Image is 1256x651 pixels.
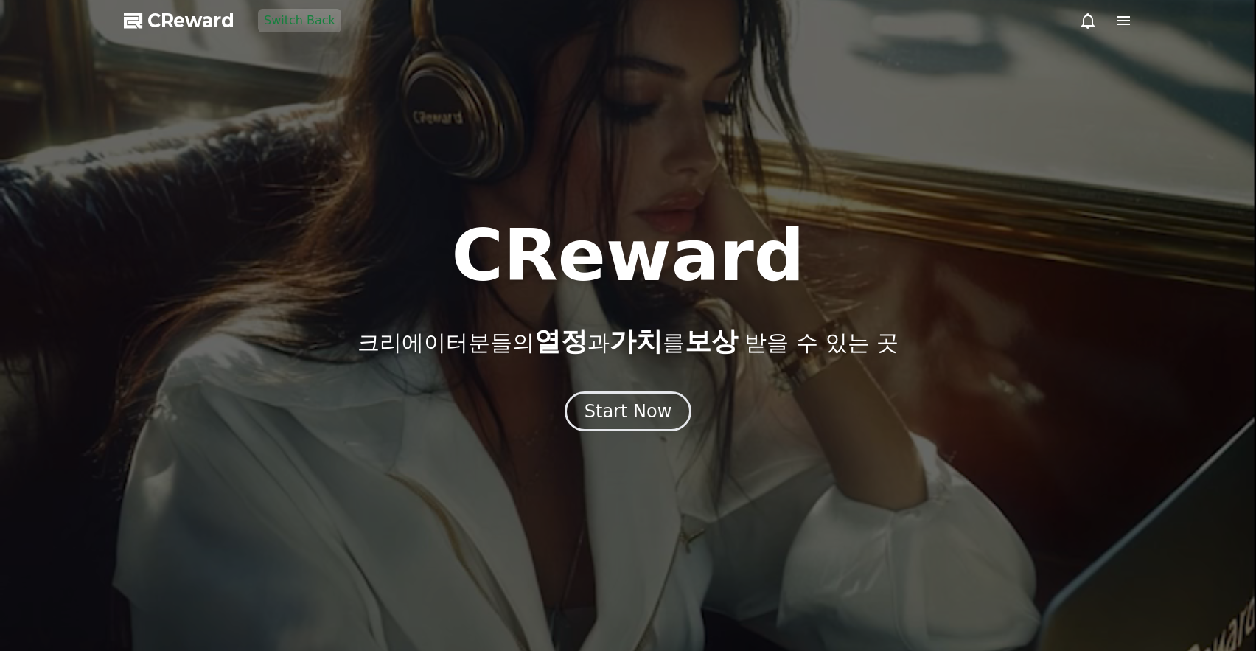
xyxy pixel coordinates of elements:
[357,327,899,356] p: 크리에이터분들의 과 를 받을 수 있는 곳
[565,391,692,431] button: Start Now
[451,220,804,291] h1: CReward
[534,326,587,356] span: 열정
[610,326,663,356] span: 가치
[147,9,234,32] span: CReward
[565,406,692,420] a: Start Now
[124,9,234,32] a: CReward
[685,326,738,356] span: 보상
[258,9,341,32] button: Switch Back
[585,400,672,423] div: Start Now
